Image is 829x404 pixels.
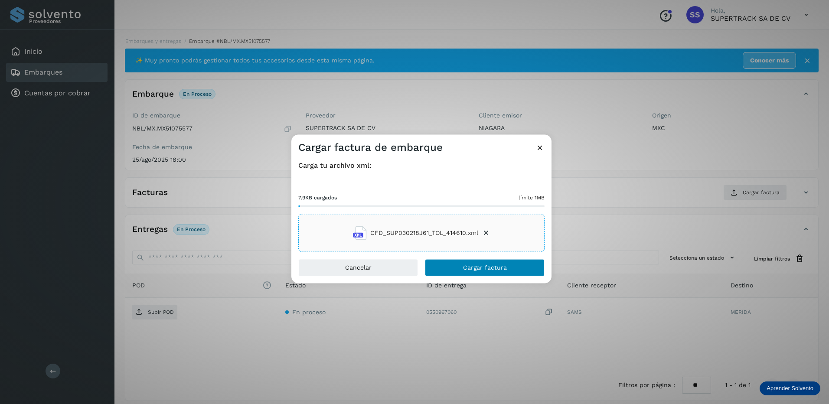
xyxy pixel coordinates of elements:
span: Cancelar [345,265,372,271]
p: Aprender Solvento [767,385,813,392]
span: CFD_SUP030218J61_TOL_414610.xml [370,228,478,238]
h3: Cargar factura de embarque [298,141,443,154]
h4: Carga tu archivo xml: [298,161,545,169]
span: 7.9KB cargados [298,194,337,202]
button: Cancelar [298,259,418,277]
div: Aprender Solvento [760,381,820,395]
span: límite 1MB [519,194,545,202]
span: Cargar factura [463,265,507,271]
button: Cargar factura [425,259,545,277]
